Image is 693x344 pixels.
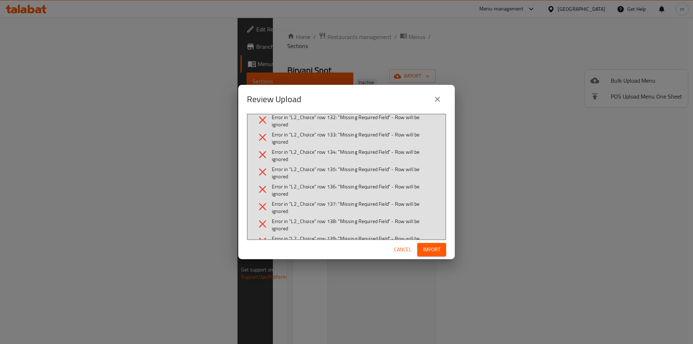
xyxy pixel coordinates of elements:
span: Error in "L2_Choice" row 136: "Missing Required Field" - Row will be ignored [272,183,437,197]
span: Error in "L2_Choice" row 134: "Missing Required Field" - Row will be ignored [272,148,437,163]
span: Import [423,245,440,254]
h2: Review Upload [247,93,301,105]
span: Cancel [394,245,411,254]
span: Error in "L2_Choice" row 135: "Missing Required Field" - Row will be ignored [272,166,437,180]
span: Error in "L2_Choice" row 139: "Missing Required Field" - Row will be ignored [272,235,437,249]
button: Import [417,243,446,256]
button: close [429,91,446,108]
span: Error in "L2_Choice" row 133: "Missing Required Field" - Row will be ignored [272,131,437,145]
span: Error in "L2_Choice" row 138: "Missing Required Field" - Row will be ignored [272,218,437,232]
span: Error in "L2_Choice" row 137: "Missing Required Field" - Row will be ignored [272,200,437,215]
button: Cancel [391,243,414,256]
span: Error in "L2_Choice" row 132: "Missing Required Field" - Row will be ignored [272,114,437,128]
